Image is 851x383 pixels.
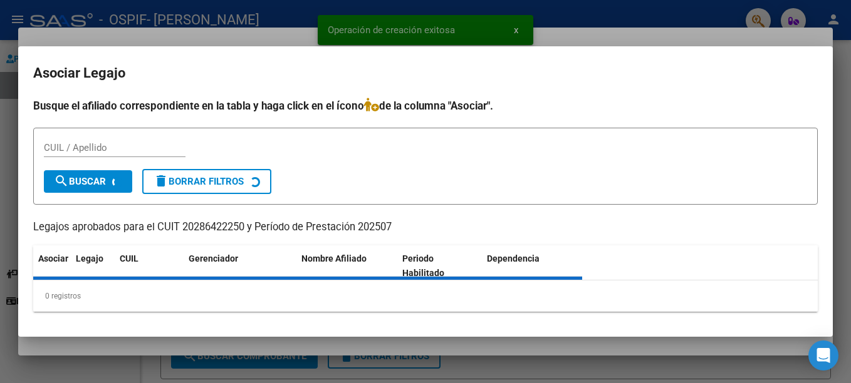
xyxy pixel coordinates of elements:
h4: Busque el afiliado correspondiente en la tabla y haga click en el ícono de la columna "Asociar". [33,98,818,114]
span: Nombre Afiliado [301,253,367,263]
span: Periodo Habilitado [402,253,444,278]
div: Open Intercom Messenger [808,340,838,370]
span: Asociar [38,253,68,263]
datatable-header-cell: Periodo Habilitado [397,245,482,287]
span: Dependencia [487,253,540,263]
datatable-header-cell: Asociar [33,245,71,287]
span: CUIL [120,253,138,263]
span: Legajo [76,253,103,263]
datatable-header-cell: CUIL [115,245,184,287]
datatable-header-cell: Dependencia [482,245,583,287]
datatable-header-cell: Nombre Afiliado [296,245,397,287]
datatable-header-cell: Legajo [71,245,115,287]
button: Buscar [44,170,132,193]
span: Buscar [54,176,106,187]
span: Borrar Filtros [154,176,244,187]
button: Borrar Filtros [142,169,271,194]
h2: Asociar Legajo [33,61,818,85]
p: Legajos aprobados para el CUIT 20286422250 y Período de Prestación 202507 [33,220,818,235]
span: Gerenciador [189,253,238,263]
div: 0 registros [33,280,818,312]
mat-icon: delete [154,173,169,188]
mat-icon: search [54,173,69,188]
datatable-header-cell: Gerenciador [184,245,296,287]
